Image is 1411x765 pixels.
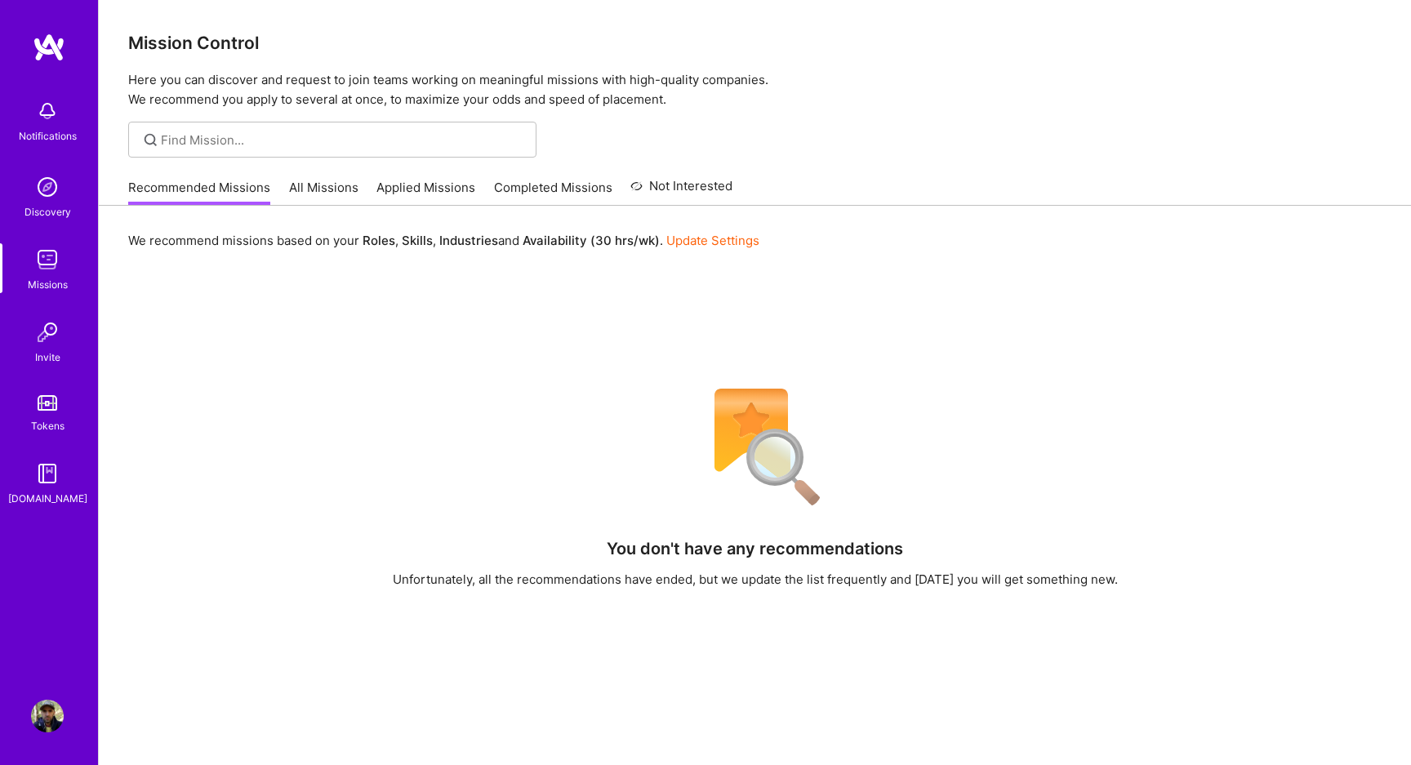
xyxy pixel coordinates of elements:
[31,171,64,203] img: discovery
[31,95,64,127] img: bell
[666,233,759,248] a: Update Settings
[8,490,87,507] div: [DOMAIN_NAME]
[439,233,498,248] b: Industries
[31,417,65,434] div: Tokens
[161,131,524,149] input: Find Mission...
[523,233,660,248] b: Availability (30 hrs/wk)
[376,179,475,206] a: Applied Missions
[289,179,358,206] a: All Missions
[35,349,60,366] div: Invite
[31,243,64,276] img: teamwork
[24,203,71,220] div: Discovery
[128,33,1382,53] h3: Mission Control
[31,457,64,490] img: guide book
[31,700,64,732] img: User Avatar
[630,176,732,206] a: Not Interested
[402,233,433,248] b: Skills
[607,539,903,558] h4: You don't have any recommendations
[28,276,68,293] div: Missions
[393,571,1118,588] div: Unfortunately, all the recommendations have ended, but we update the list frequently and [DATE] y...
[128,70,1382,109] p: Here you can discover and request to join teams working on meaningful missions with high-quality ...
[128,179,270,206] a: Recommended Missions
[494,179,612,206] a: Completed Missions
[33,33,65,62] img: logo
[141,131,160,149] i: icon SearchGrey
[686,378,825,517] img: No Results
[38,395,57,411] img: tokens
[19,127,77,145] div: Notifications
[363,233,395,248] b: Roles
[31,316,64,349] img: Invite
[128,232,759,249] p: We recommend missions based on your , , and .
